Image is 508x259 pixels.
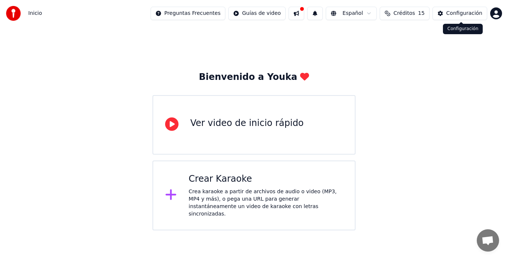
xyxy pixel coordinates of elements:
[199,71,309,83] div: Bienvenido a Youka
[6,6,21,21] img: youka
[228,7,286,20] button: Guías de video
[190,117,304,129] div: Ver video de inicio rápido
[189,173,343,185] div: Crear Karaoke
[443,24,483,34] div: Configuración
[446,10,482,17] div: Configuración
[151,7,225,20] button: Preguntas Frecuentes
[477,229,499,252] a: Chat abierto
[28,10,42,17] nav: breadcrumb
[28,10,42,17] span: Inicio
[380,7,430,20] button: Créditos15
[433,7,487,20] button: Configuración
[393,10,415,17] span: Créditos
[418,10,425,17] span: 15
[189,188,343,218] div: Crea karaoke a partir de archivos de audio o video (MP3, MP4 y más), o pega una URL para generar ...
